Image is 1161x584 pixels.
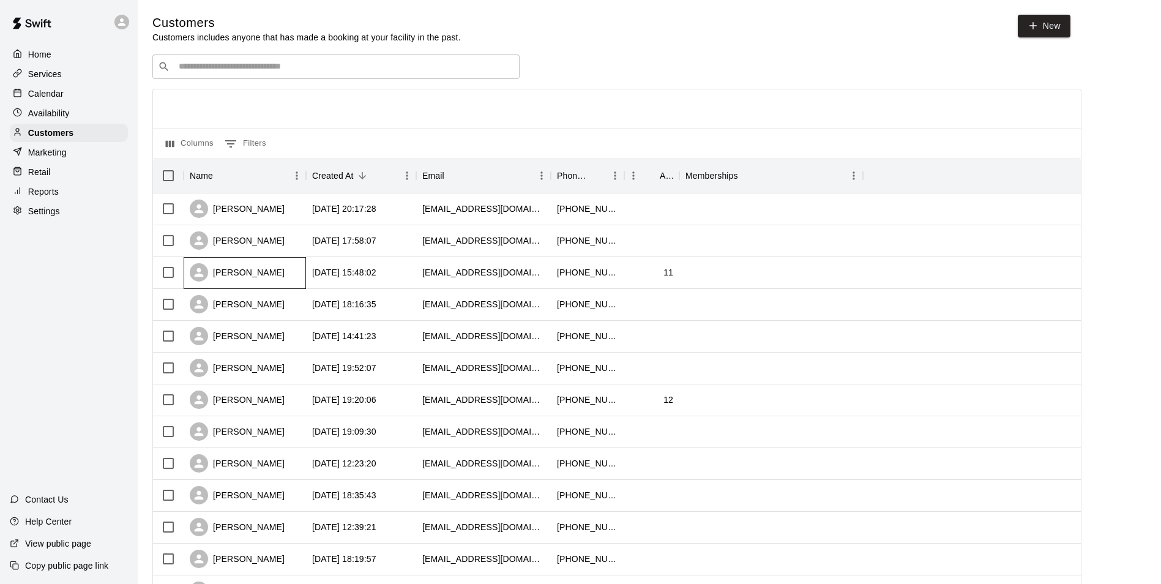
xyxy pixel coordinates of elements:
[312,394,376,406] div: 2025-08-21 19:20:06
[28,185,59,198] p: Reports
[557,330,618,342] div: +16699003734
[685,159,738,193] div: Memberships
[288,167,306,185] button: Menu
[551,159,624,193] div: Phone Number
[312,298,376,310] div: 2025-08-28 18:16:35
[557,159,589,193] div: Phone Number
[663,394,673,406] div: 12
[398,167,416,185] button: Menu
[312,362,376,374] div: 2025-08-21 19:52:07
[643,167,660,184] button: Sort
[557,521,618,533] div: +15104326759
[660,159,673,193] div: Age
[532,167,551,185] button: Menu
[190,327,285,345] div: [PERSON_NAME]
[422,159,444,193] div: Email
[422,553,545,565] div: chela1909@gmail.com
[444,167,461,184] button: Sort
[190,295,285,313] div: [PERSON_NAME]
[312,330,376,342] div: 2025-08-24 14:41:23
[557,553,618,565] div: +12097520140
[557,266,618,279] div: +12099819051
[312,234,376,247] div: 2025-09-04 17:58:07
[738,167,755,184] button: Sort
[10,84,128,103] a: Calendar
[190,263,285,282] div: [PERSON_NAME]
[28,88,64,100] p: Calendar
[416,159,551,193] div: Email
[190,359,285,377] div: [PERSON_NAME]
[557,489,618,501] div: +15104100577
[10,124,128,142] a: Customers
[28,68,62,80] p: Services
[663,266,673,279] div: 11
[190,486,285,504] div: [PERSON_NAME]
[28,48,51,61] p: Home
[152,15,461,31] h5: Customers
[422,521,545,533] div: irrigatorsports@yahoo.com
[422,489,545,501] div: tmacwallace@yahoo.com
[152,54,520,79] div: Search customers by name or email
[557,425,618,438] div: +15108167832
[354,167,371,184] button: Sort
[25,493,69,506] p: Contact Us
[557,203,618,215] div: +15103330945
[163,134,217,154] button: Select columns
[25,515,72,528] p: Help Center
[28,166,51,178] p: Retail
[190,454,285,473] div: [PERSON_NAME]
[222,134,269,154] button: Show filters
[557,298,618,310] div: +15105846172
[606,167,624,185] button: Menu
[679,159,863,193] div: Memberships
[306,159,416,193] div: Created At
[10,65,128,83] a: Services
[10,104,128,122] a: Availability
[422,298,545,310] div: mcarrera1215@yahoo.com
[845,167,863,185] button: Menu
[312,159,354,193] div: Created At
[422,425,545,438] div: fredlewis14234@yahoo.com
[589,167,606,184] button: Sort
[28,107,70,119] p: Availability
[422,394,545,406] div: mojosq@yahoo.com
[10,45,128,64] a: Home
[422,203,545,215] div: manueldavitia@gmail.com
[25,537,91,550] p: View public page
[557,362,618,374] div: +19259632401
[422,234,545,247] div: jcunnie650@gmail.com
[422,330,545,342] div: theavtupil@gmail.com
[10,182,128,201] a: Reports
[10,202,128,220] a: Settings
[624,167,643,185] button: Menu
[28,127,73,139] p: Customers
[557,394,618,406] div: +19255848881
[312,521,376,533] div: 2025-08-18 12:39:21
[28,205,60,217] p: Settings
[10,163,128,181] a: Retail
[312,425,376,438] div: 2025-08-21 19:09:30
[557,457,618,470] div: +14088416922
[312,457,376,470] div: 2025-08-20 12:23:20
[10,143,128,162] a: Marketing
[190,518,285,536] div: [PERSON_NAME]
[190,159,213,193] div: Name
[152,31,461,43] p: Customers includes anyone that has made a booking at your facility in the past.
[25,560,108,572] p: Copy public page link
[190,422,285,441] div: [PERSON_NAME]
[190,391,285,409] div: [PERSON_NAME]
[624,159,679,193] div: Age
[213,167,230,184] button: Sort
[184,159,306,193] div: Name
[312,489,376,501] div: 2025-08-19 18:35:43
[190,550,285,568] div: [PERSON_NAME]
[312,203,376,215] div: 2025-09-07 20:17:28
[190,200,285,218] div: [PERSON_NAME]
